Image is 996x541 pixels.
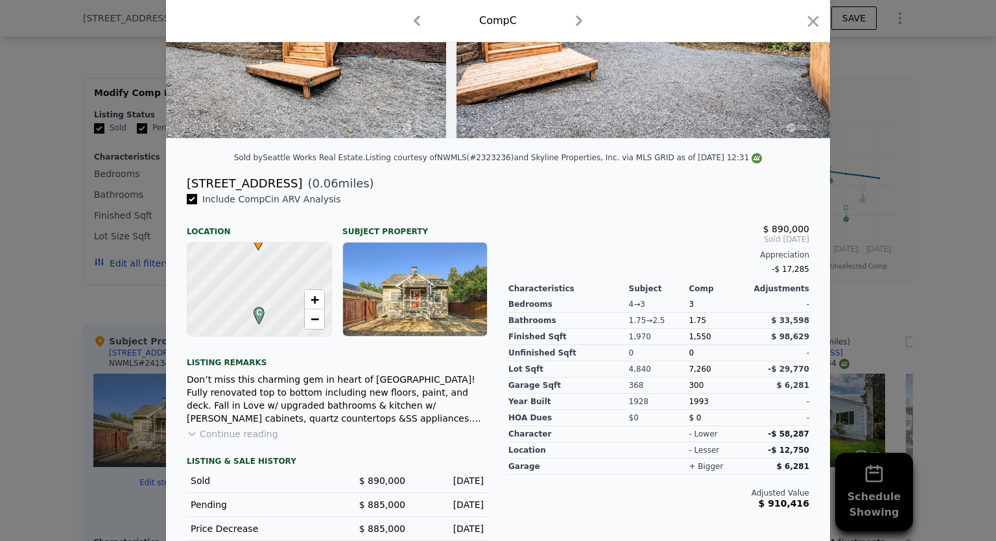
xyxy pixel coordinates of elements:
[197,194,346,204] span: Include Comp C in ARV Analysis
[508,410,629,426] div: HOA Dues
[629,283,689,294] div: Subject
[629,329,689,345] div: 1,970
[302,174,373,193] span: ( miles)
[311,311,319,327] span: −
[777,462,809,471] span: $ 6,281
[777,381,809,390] span: $ 6,281
[365,153,762,162] div: Listing courtesy of NWMLS (#2323236) and Skyline Properties, Inc. via MLS GRID as of [DATE] 12:31
[749,394,809,410] div: -
[187,347,488,368] div: Listing remarks
[191,498,327,511] div: Pending
[749,410,809,426] div: -
[689,283,749,294] div: Comp
[771,332,809,341] span: $ 98,629
[689,348,694,357] span: 0
[508,361,629,378] div: Lot Sqft
[771,316,809,325] span: $ 33,598
[187,174,302,193] div: [STREET_ADDRESS]
[629,394,689,410] div: 1928
[508,296,629,313] div: Bedrooms
[359,523,405,534] span: $ 885,000
[342,216,488,237] div: Subject Property
[508,488,809,498] div: Adjusted Value
[759,498,809,509] span: $ 910,416
[305,290,324,309] a: Zoom in
[689,461,723,472] div: + bigger
[763,224,809,234] span: $ 890,000
[234,153,366,162] div: Sold by Seattle Works Real Estate .
[629,313,689,329] div: 1.75 → 2.5
[359,499,405,510] span: $ 885,000
[187,427,278,440] button: Continue reading
[187,216,332,237] div: Location
[187,456,488,469] div: LISTING & SALE HISTORY
[749,345,809,361] div: -
[313,176,338,190] span: 0.06
[508,250,809,260] div: Appreciation
[629,361,689,378] div: 4,840
[359,475,405,486] span: $ 890,000
[250,307,268,319] span: C
[416,474,484,487] div: [DATE]
[768,429,809,439] span: -$ 58,287
[508,329,629,345] div: Finished Sqft
[749,296,809,313] div: -
[629,378,689,394] div: 368
[689,332,711,341] span: 1,550
[191,522,327,535] div: Price Decrease
[689,429,717,439] div: - lower
[479,13,517,29] div: Comp C
[416,498,484,511] div: [DATE]
[508,345,629,361] div: Unfinished Sqft
[629,345,689,361] div: 0
[768,446,809,455] span: -$ 12,750
[629,410,689,426] div: $0
[749,283,809,294] div: Adjustments
[752,153,762,163] img: NWMLS Logo
[508,394,629,410] div: Year Built
[689,381,704,390] span: 300
[311,291,319,307] span: +
[508,459,629,475] div: garage
[689,445,719,455] div: - lesser
[629,296,689,313] div: 4 → 3
[191,474,327,487] div: Sold
[508,283,629,294] div: Characteristics
[689,313,749,329] div: 1.75
[689,300,694,309] span: 3
[250,307,258,315] div: C
[508,378,629,394] div: Garage Sqft
[187,373,488,425] div: Don’t miss this charming gem in heart of [GEOGRAPHIC_DATA]! Fully renovated top to bottom includi...
[508,442,629,459] div: location
[508,313,629,329] div: Bathrooms
[689,413,701,422] span: $ 0
[689,394,749,410] div: 1993
[305,309,324,329] a: Zoom out
[508,234,809,245] span: Sold [DATE]
[772,265,809,274] span: -$ 17,285
[768,365,809,374] span: -$ 29,770
[416,522,484,535] div: [DATE]
[508,426,629,442] div: character
[689,365,711,374] span: 7,260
